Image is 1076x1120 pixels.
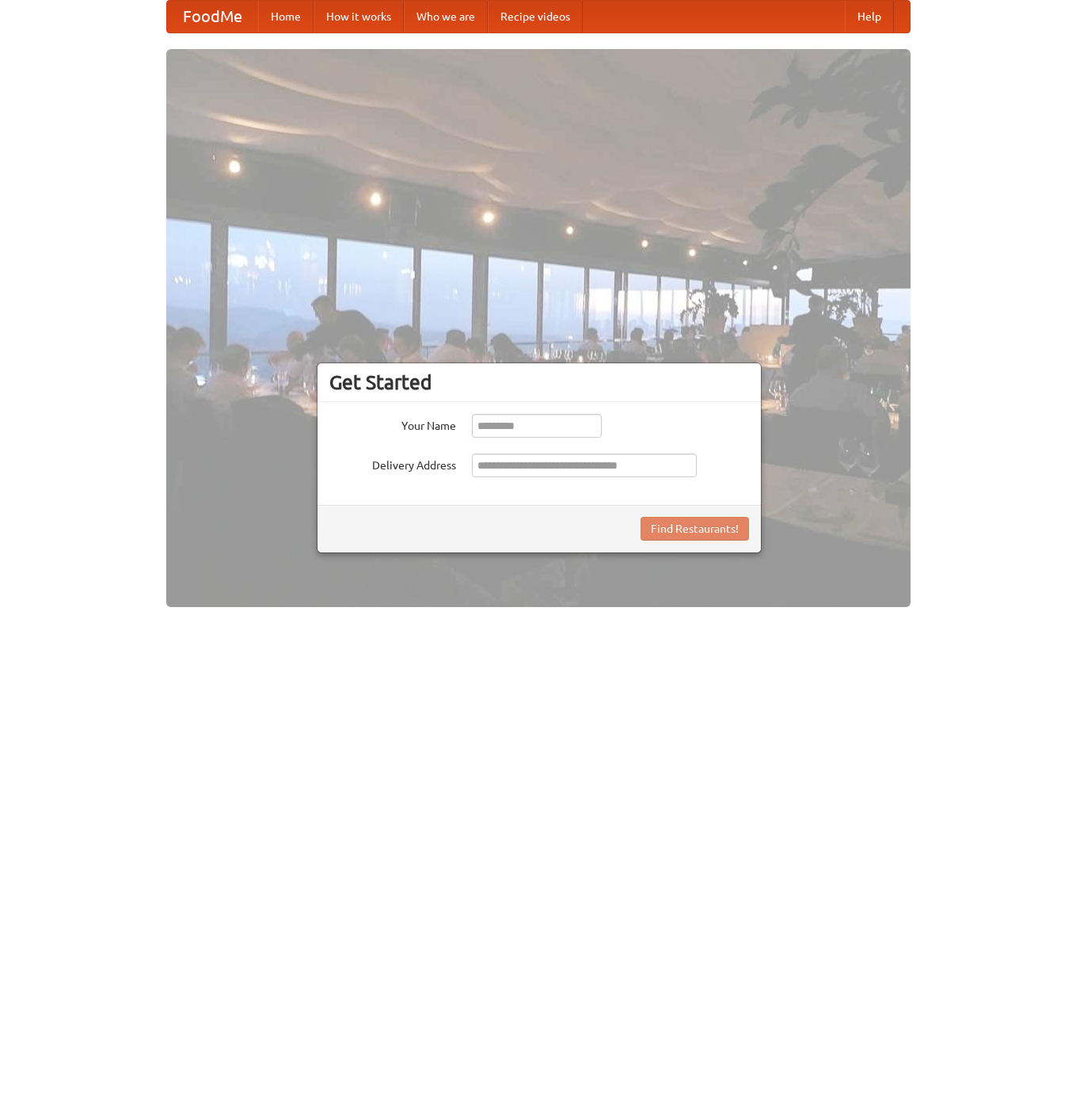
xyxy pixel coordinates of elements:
[167,1,258,32] a: FoodMe
[641,517,749,541] button: Find Restaurants!
[488,1,583,32] a: Recipe videos
[329,370,749,394] h3: Get Started
[258,1,314,32] a: Home
[314,1,404,32] a: How it works
[329,454,456,473] label: Delivery Address
[404,1,488,32] a: Who we are
[845,1,894,32] a: Help
[329,414,456,434] label: Your Name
